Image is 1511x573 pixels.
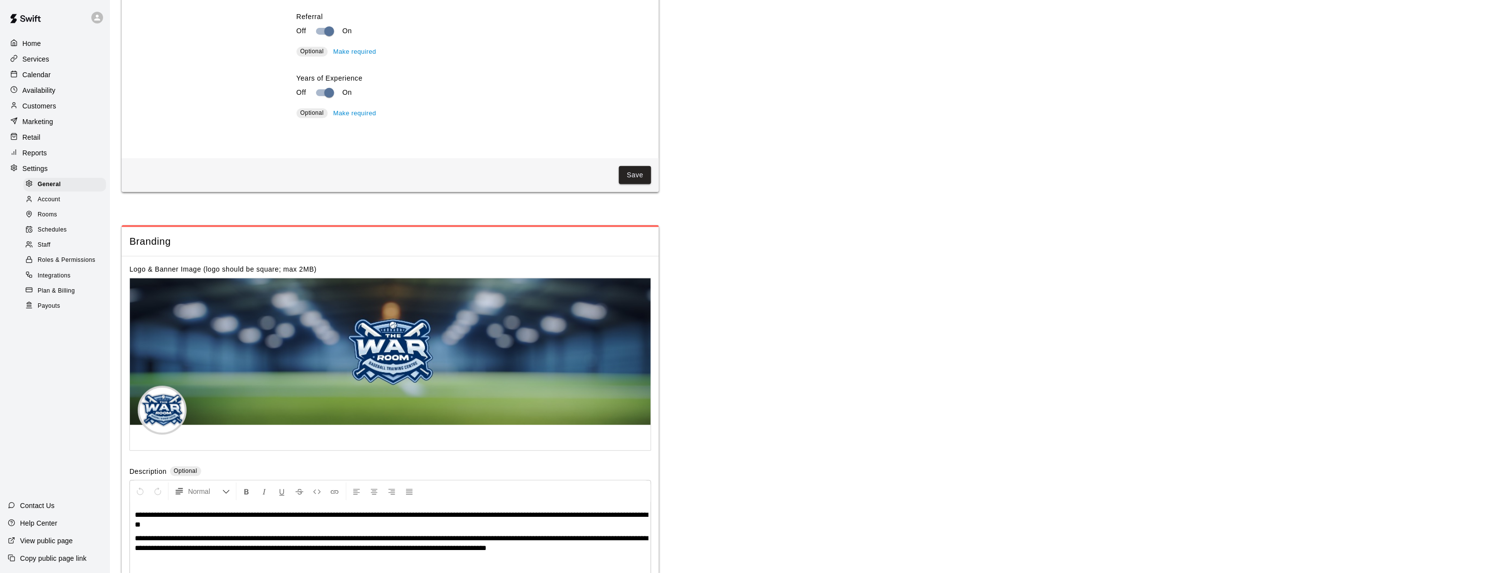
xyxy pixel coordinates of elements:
[20,536,73,546] p: View public page
[300,48,324,55] span: Optional
[331,44,379,60] button: Make required
[20,553,86,563] p: Copy public page link
[331,106,379,121] button: Make required
[22,148,47,158] p: Reports
[38,180,61,190] span: General
[22,70,51,80] p: Calendar
[20,518,57,528] p: Help Center
[619,166,651,184] button: Save
[38,271,71,281] span: Integrations
[300,109,324,116] span: Optional
[22,101,56,111] p: Customers
[297,87,306,98] p: Off
[23,269,106,283] div: Integrations
[129,265,317,273] label: Logo & Banner Image (logo should be square; max 2MB)
[238,483,255,500] button: Format Bold
[174,467,197,474] span: Optional
[23,238,106,252] div: Staff
[38,240,50,250] span: Staff
[342,26,352,36] p: On
[23,193,106,207] div: Account
[8,36,102,51] a: Home
[188,487,222,496] span: Normal
[326,483,343,500] button: Insert Link
[132,483,149,500] button: Undo
[20,501,55,510] p: Contact Us
[309,483,325,500] button: Insert Code
[256,483,273,500] button: Format Italics
[8,67,102,82] a: Calendar
[22,85,56,95] p: Availability
[22,54,49,64] p: Services
[348,483,365,500] button: Left Align
[22,117,53,127] p: Marketing
[149,483,166,500] button: Redo
[23,238,110,253] a: Staff
[23,208,110,223] a: Rooms
[8,146,102,160] a: Reports
[23,283,110,298] a: Plan & Billing
[274,483,290,500] button: Format Underline
[23,223,110,238] a: Schedules
[8,114,102,129] a: Marketing
[38,210,57,220] span: Rooms
[23,223,106,237] div: Schedules
[23,208,106,222] div: Rooms
[8,83,102,98] a: Availability
[38,225,67,235] span: Schedules
[8,52,102,66] a: Services
[22,164,48,173] p: Settings
[23,299,106,313] div: Payouts
[38,301,60,311] span: Payouts
[297,12,651,21] label: Referral
[366,483,383,500] button: Center Align
[23,284,106,298] div: Plan & Billing
[8,99,102,113] a: Customers
[8,161,102,176] a: Settings
[22,39,41,48] p: Home
[297,73,651,83] label: Years of Experience
[38,195,60,205] span: Account
[383,483,400,500] button: Right Align
[23,178,106,191] div: General
[291,483,308,500] button: Format Strikethrough
[8,130,102,145] a: Retail
[23,268,110,283] a: Integrations
[22,132,41,142] p: Retail
[129,467,167,478] label: Description
[38,255,95,265] span: Roles & Permissions
[23,298,110,314] a: Payouts
[170,483,234,500] button: Formatting Options
[38,286,75,296] span: Plan & Billing
[23,253,110,268] a: Roles & Permissions
[23,254,106,267] div: Roles & Permissions
[342,87,352,98] p: On
[23,192,110,207] a: Account
[129,235,651,248] span: Branding
[401,483,418,500] button: Justify Align
[297,26,306,36] p: Off
[23,177,110,192] a: General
